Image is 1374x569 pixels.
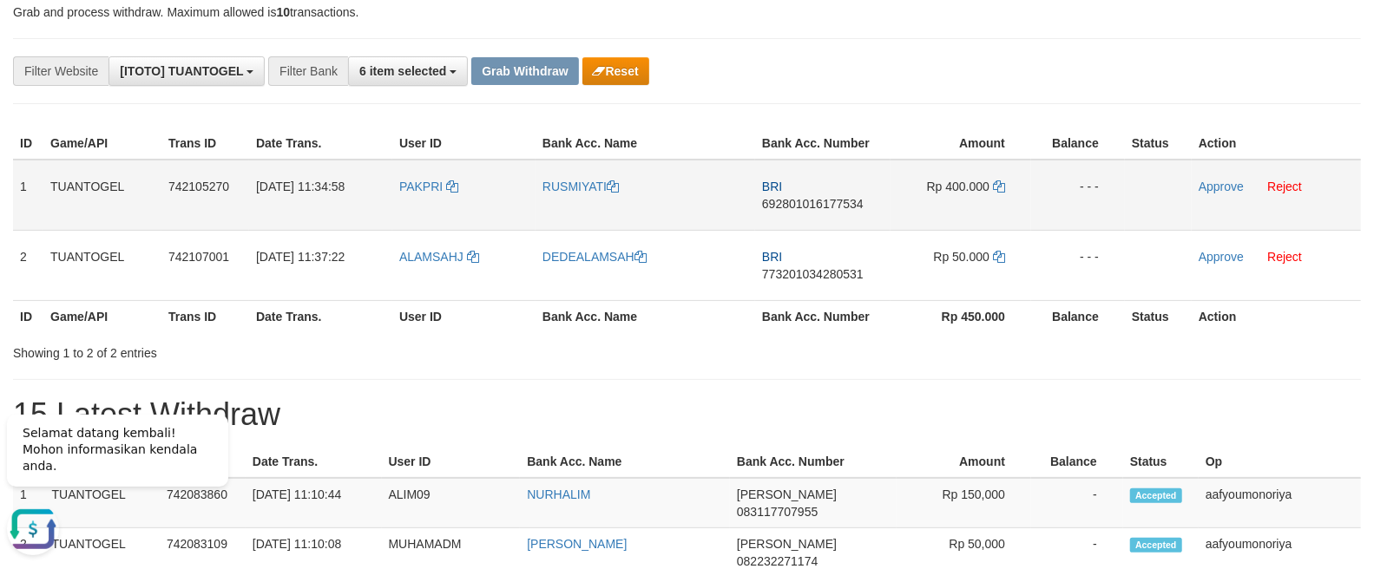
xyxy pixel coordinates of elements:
[43,128,161,160] th: Game/API
[43,160,161,231] td: TUANTOGEL
[359,64,446,78] span: 6 item selected
[249,300,392,332] th: Date Trans.
[168,180,229,193] span: 742105270
[256,250,345,264] span: [DATE] 11:37:22
[1199,250,1244,264] a: Approve
[1192,128,1361,160] th: Action
[755,300,891,332] th: Bank Acc. Number
[13,160,43,231] td: 1
[536,300,755,332] th: Bank Acc. Name
[762,180,782,193] span: BRI
[161,300,249,332] th: Trans ID
[392,300,536,332] th: User ID
[527,537,627,551] a: [PERSON_NAME]
[13,128,43,160] th: ID
[520,446,730,478] th: Bank Acc. Name
[1031,230,1125,300] td: - - -
[755,128,891,160] th: Bank Acc. Number
[13,337,560,362] div: Showing 1 to 2 of 2 entries
[382,478,521,528] td: ALIM09
[249,128,392,160] th: Date Trans.
[536,128,755,160] th: Bank Acc. Name
[527,487,590,501] a: NURHALIM
[1199,446,1361,478] th: Op
[891,300,1031,332] th: Rp 450.000
[542,250,647,264] a: DEDEALAMSAH
[1031,478,1123,528] td: -
[43,230,161,300] td: TUANTOGEL
[120,64,243,78] span: [ITOTO] TUANTOGEL
[1125,128,1192,160] th: Status
[762,197,864,211] span: Copy 692801016177534 to clipboard
[730,446,897,478] th: Bank Acc. Number
[13,3,1361,21] p: Grab and process withdraw. Maximum allowed is transactions.
[1031,446,1123,478] th: Balance
[1125,300,1192,332] th: Status
[246,446,382,478] th: Date Trans.
[1199,478,1361,528] td: aafyoumonoriya
[13,397,1361,432] h1: 15 Latest Withdraw
[897,478,1031,528] td: Rp 150,000
[13,56,108,86] div: Filter Website
[276,5,290,19] strong: 10
[993,250,1005,264] a: Copy 50000 to clipboard
[1031,300,1125,332] th: Balance
[1267,250,1302,264] a: Reject
[399,250,463,264] span: ALAMSAHJ
[161,128,249,160] th: Trans ID
[737,487,837,501] span: [PERSON_NAME]
[1130,488,1182,503] span: Accepted
[399,180,443,193] span: PAKPRI
[471,57,578,85] button: Grab Withdraw
[1192,300,1361,332] th: Action
[737,537,837,551] span: [PERSON_NAME]
[1199,180,1244,193] a: Approve
[399,180,458,193] a: PAKPRI
[927,180,989,193] span: Rp 400.000
[762,267,864,281] span: Copy 773201034280531 to clipboard
[542,180,619,193] a: RUSMIYATI
[13,300,43,332] th: ID
[256,180,345,193] span: [DATE] 11:34:58
[13,230,43,300] td: 2
[1031,160,1125,231] td: - - -
[737,505,818,519] span: Copy 083117707955 to clipboard
[382,446,521,478] th: User ID
[168,250,229,264] span: 742107001
[348,56,468,86] button: 6 item selected
[246,478,382,528] td: [DATE] 11:10:44
[43,300,161,332] th: Game/API
[993,180,1005,193] a: Copy 400000 to clipboard
[897,446,1031,478] th: Amount
[399,250,479,264] a: ALAMSAHJ
[268,56,348,86] div: Filter Bank
[582,57,649,85] button: Reset
[1031,128,1125,160] th: Balance
[934,250,990,264] span: Rp 50.000
[7,104,59,156] button: Open LiveChat chat widget
[1267,180,1302,193] a: Reject
[23,27,197,74] span: Selamat datang kembali! Mohon informasikan kendala anda.
[392,128,536,160] th: User ID
[762,250,782,264] span: BRI
[1130,538,1182,553] span: Accepted
[737,554,818,568] span: Copy 082232271174 to clipboard
[108,56,265,86] button: [ITOTO] TUANTOGEL
[891,128,1031,160] th: Amount
[1123,446,1199,478] th: Status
